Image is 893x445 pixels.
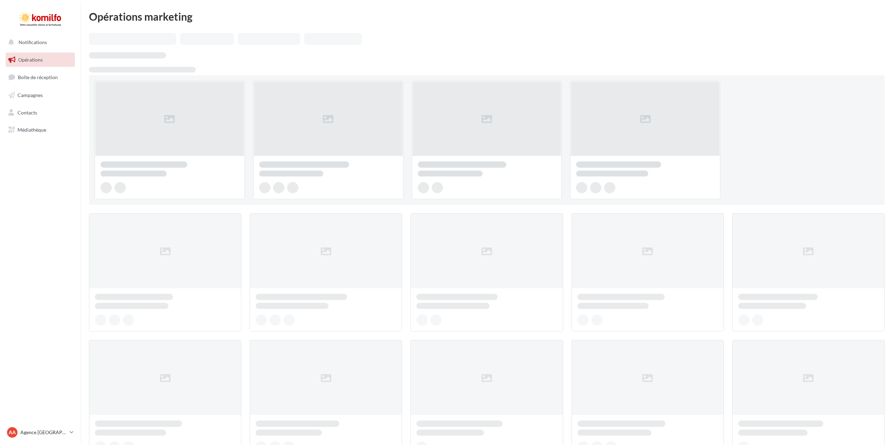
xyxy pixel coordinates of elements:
[4,53,76,67] a: Opérations
[4,70,76,85] a: Boîte de réception
[18,109,37,115] span: Contacts
[4,105,76,120] a: Contacts
[19,39,47,45] span: Notifications
[6,426,75,439] a: AA Agence [GEOGRAPHIC_DATA]
[4,35,74,50] button: Notifications
[18,57,43,63] span: Opérations
[89,11,885,22] div: Opérations marketing
[18,92,43,98] span: Campagnes
[20,429,67,436] p: Agence [GEOGRAPHIC_DATA]
[4,123,76,137] a: Médiathèque
[4,88,76,103] a: Campagnes
[18,127,46,133] span: Médiathèque
[18,74,58,80] span: Boîte de réception
[9,429,16,436] span: AA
